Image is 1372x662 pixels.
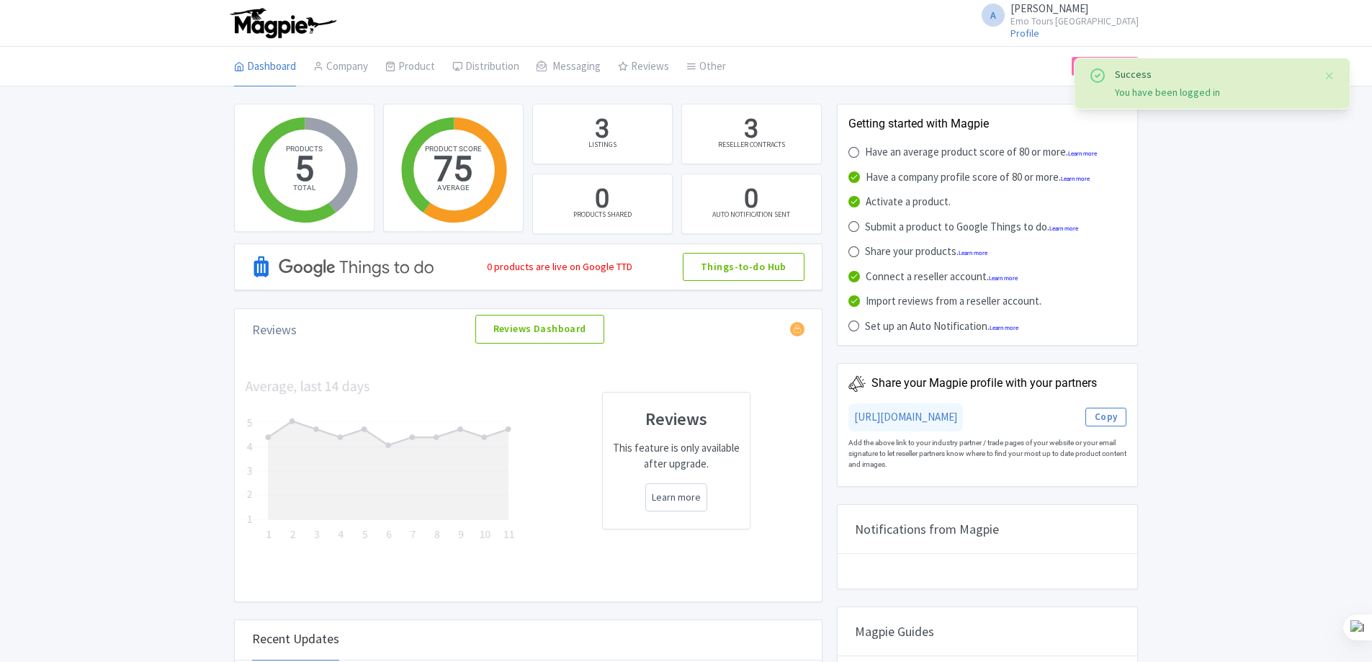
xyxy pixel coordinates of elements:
[871,375,1097,392] div: Share your Magpie profile with your partners
[866,194,951,210] div: Activate a product.
[681,174,822,234] a: 0 AUTO NOTIFICATION SENT
[865,219,1078,236] div: Submit a product to Google Things to do.
[1115,67,1312,82] div: Success
[487,259,632,274] div: 0 products are live on Google TTD
[848,431,1127,475] div: Add the above link to your industry partner / trade pages of your website or your email signature...
[385,47,435,87] a: Product
[990,325,1018,331] a: Learn more
[652,490,701,505] a: Learn more
[1068,151,1097,157] a: Learn more
[252,236,436,298] img: Google TTD
[686,47,726,87] a: Other
[959,250,987,256] a: Learn more
[588,139,616,150] div: LISTINGS
[532,104,673,164] a: 3 LISTINGS
[618,47,669,87] a: Reviews
[452,47,519,87] a: Distribution
[252,617,339,661] div: Recent Updates
[744,182,758,218] div: 0
[313,47,368,87] a: Company
[1324,67,1335,84] button: Close
[1115,85,1312,100] div: You have been logged in
[866,269,1018,285] div: Connect a reseller account.
[712,209,790,220] div: AUTO NOTIFICATION SENT
[989,275,1018,282] a: Learn more
[1061,176,1090,182] a: Learn more
[718,139,785,150] div: RESELLER CONTRACTS
[838,607,1138,656] div: Magpie Guides
[865,318,1018,335] div: Set up an Auto Notification.
[1010,1,1088,15] span: [PERSON_NAME]
[973,3,1139,26] a: A [PERSON_NAME] Emo Tours [GEOGRAPHIC_DATA]
[865,243,987,260] div: Share your products.
[848,115,1127,133] div: Getting started with Magpie
[866,293,1041,310] div: Import reviews from a reseller account.
[982,4,1005,27] span: A
[744,112,758,148] div: 3
[532,174,673,234] a: 0 PRODUCTS SHARED
[1049,225,1078,232] a: Learn more
[252,320,297,339] div: Reviews
[838,505,1138,554] div: Notifications from Magpie
[227,7,338,39] img: logo-ab69f6fb50320c5b225c76a69d11143b.png
[595,182,609,218] div: 0
[241,378,520,543] img: chart-62242baa53ac9495a133cd79f73327f1.png
[866,169,1090,186] div: Have a company profile score of 80 or more.
[611,410,741,429] h3: Reviews
[595,112,609,148] div: 3
[475,315,604,344] a: Reviews Dashboard
[537,47,601,87] a: Messaging
[1085,408,1127,426] button: Copy
[681,104,822,164] a: 3 RESELLER CONTRACTS
[611,440,741,473] p: This feature is only available after upgrade.
[683,253,804,282] a: Things-to-do Hub
[1010,27,1039,40] a: Profile
[234,47,296,87] a: Dashboard
[865,144,1097,161] div: Have an average product score of 80 or more.
[573,209,632,220] div: PRODUCTS SHARED
[854,410,957,424] a: [URL][DOMAIN_NAME]
[1010,17,1139,26] small: Emo Tours [GEOGRAPHIC_DATA]
[1072,57,1138,76] a: Subscription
